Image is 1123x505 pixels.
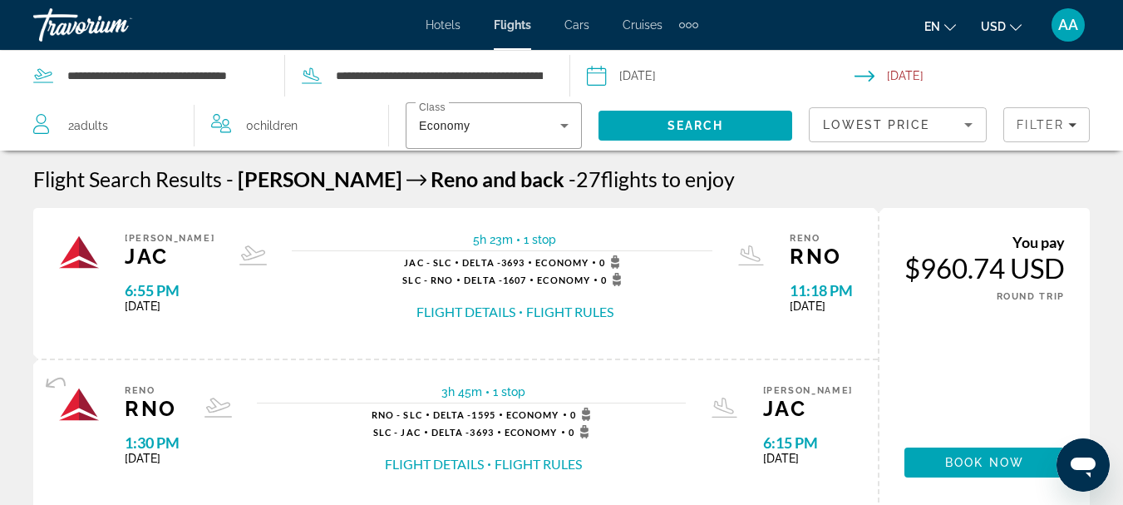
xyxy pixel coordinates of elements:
span: Economy [419,119,470,132]
button: Change language [924,14,956,38]
span: 0 [599,255,625,269]
div: $960.74 USD [904,251,1065,285]
span: 2 [68,114,108,137]
iframe: Button to launch messaging window [1057,438,1110,492]
span: [DATE] [790,300,853,313]
span: 5h 23m [473,233,513,246]
h1: Flight Search Results [33,166,222,191]
a: Cruises [623,18,662,32]
img: Airline logo [58,233,100,275]
span: Lowest Price [823,118,929,131]
span: 27 [569,166,601,191]
span: [PERSON_NAME] [125,233,214,244]
span: 3693 [462,257,525,268]
div: You pay [904,233,1065,251]
span: Economy [506,409,559,420]
button: Select depart date [587,51,855,101]
button: Flight Rules [526,303,613,321]
span: Economy [505,427,558,438]
span: Filter [1017,118,1064,131]
span: [DATE] [125,300,214,313]
button: User Menu [1047,7,1090,42]
span: ROUND TRIP [997,291,1066,302]
button: Flight Details [416,303,515,321]
span: 0 [570,408,596,421]
span: 0 [601,273,627,286]
span: 3693 [431,427,494,438]
span: 1:30 PM [125,433,180,452]
span: 1 stop [524,233,556,246]
button: Flight Details [385,455,484,473]
a: Hotels [426,18,461,32]
span: SLC - RNO [402,275,453,285]
span: JAC [763,396,853,421]
span: USD [981,20,1006,33]
span: [PERSON_NAME] [238,166,402,191]
span: JAC [125,244,214,269]
button: Change currency [981,14,1022,38]
button: Select return date [855,51,1123,101]
span: 11:18 PM [790,281,853,300]
span: 0 [246,114,298,137]
span: - [226,166,234,191]
button: Flight Rules [495,455,582,473]
span: 3h 45m [441,385,482,399]
span: 0 [569,425,594,438]
a: Flights [494,18,531,32]
img: Airline logo [58,385,100,427]
span: RNO [790,244,853,269]
span: - [569,166,576,191]
span: en [924,20,940,33]
span: Economy [537,275,590,285]
span: SLC - JAC [373,427,421,438]
span: JAC - SLC [404,257,451,268]
span: [DATE] [125,452,180,465]
span: AA [1058,17,1078,33]
span: 6:15 PM [763,433,853,452]
span: 1595 [433,409,495,420]
span: Book now [945,456,1024,469]
button: Extra navigation items [679,12,698,38]
span: RNO [125,396,180,421]
button: Book now [904,448,1065,478]
button: Travelers: 2 adults, 0 children [17,101,388,151]
span: [DATE] [763,452,853,465]
span: Adults [74,119,108,132]
span: Reno [125,385,180,396]
button: Filters [1003,107,1090,142]
span: 1607 [464,275,526,285]
a: Cars [564,18,589,32]
span: Delta - [462,257,501,268]
span: [PERSON_NAME] [763,385,853,396]
span: Delta - [464,275,503,285]
span: flights to enjoy [601,166,735,191]
span: Delta - [431,427,470,438]
span: Reno [431,166,478,191]
span: 1 stop [493,385,525,399]
span: Economy [535,257,589,268]
a: Travorium [33,3,199,47]
span: Reno [790,233,853,244]
span: Search [667,119,724,132]
span: RNO - SLC [372,409,422,420]
mat-select: Sort by [823,115,973,135]
mat-label: Class [419,102,446,113]
button: Search [598,111,792,141]
span: 6:55 PM [125,281,214,300]
span: Delta - [433,409,472,420]
span: and back [482,166,564,191]
span: Children [254,119,298,132]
